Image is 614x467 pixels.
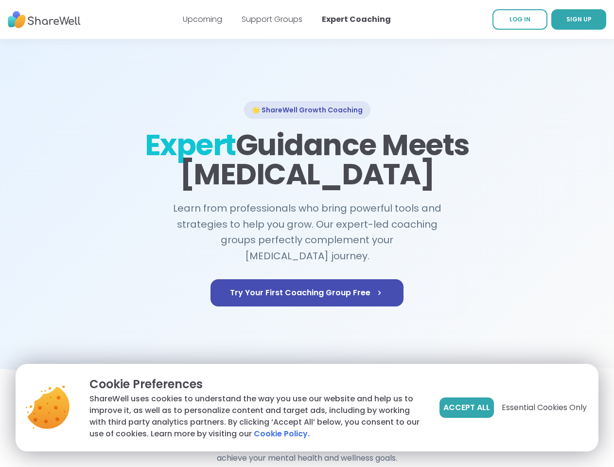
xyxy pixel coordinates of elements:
[254,428,310,440] a: Cookie Policy.
[89,376,424,393] p: Cookie Preferences
[8,6,81,33] img: ShareWell Nav Logo
[121,441,494,464] h4: Licensed professionals who bring years of expertise and evidence-based approaches to help you ach...
[509,15,530,23] span: LOG IN
[566,15,592,23] span: SIGN UP
[230,287,384,299] span: Try Your First Coaching Group Free
[492,9,547,30] a: LOG IN
[167,200,447,264] h2: Learn from professionals who bring powerful tools and strategies to help you grow. Our expert-led...
[443,402,490,413] span: Accept All
[242,14,302,25] a: Support Groups
[183,14,222,25] a: Upcoming
[551,9,606,30] a: SIGN UP
[145,125,236,165] span: Expert
[244,101,370,119] div: 🌟 ShareWell Growth Coaching
[439,397,494,418] button: Accept All
[502,402,587,413] span: Essential Cookies Only
[322,14,391,25] a: Expert Coaching
[211,279,403,306] a: Try Your First Coaching Group Free
[144,130,471,189] h1: Guidance Meets [MEDICAL_DATA]
[89,393,424,440] p: ShareWell uses cookies to understand the way you use our website and help us to improve it, as we...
